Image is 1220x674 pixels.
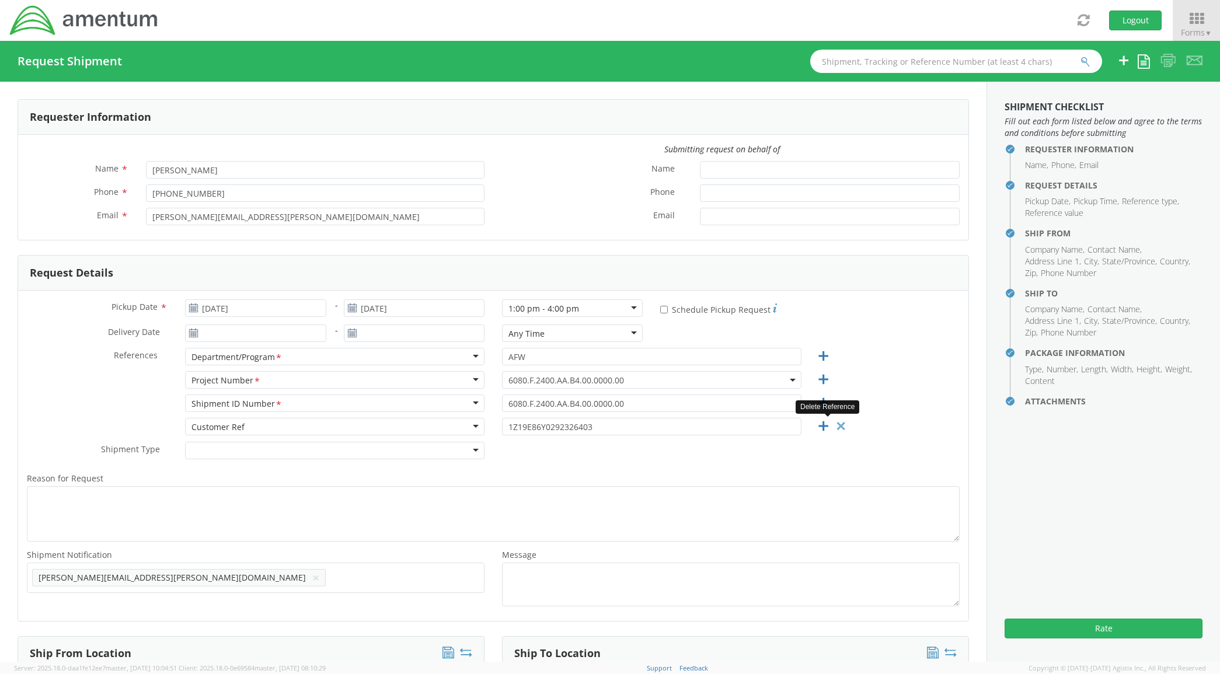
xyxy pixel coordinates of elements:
[1160,315,1190,327] li: Country
[1087,303,1142,315] li: Contact Name
[27,473,103,484] span: Reason for Request
[1041,327,1096,338] li: Phone Number
[191,375,261,387] div: Project Number
[514,648,601,659] h3: Ship To Location
[1025,375,1055,387] li: Content
[1025,229,1202,238] h4: Ship From
[1025,364,1044,375] li: Type
[1081,364,1108,375] li: Length
[9,4,159,37] img: dyn-intl-logo-049831509241104b2a82.png
[1005,619,1202,638] button: Rate
[508,303,579,315] div: 1:00 pm - 4:00 pm
[114,350,158,361] span: References
[1205,28,1212,38] span: ▼
[1073,195,1119,207] li: Pickup Time
[1084,256,1099,267] li: City
[1025,267,1038,279] li: Zip
[27,549,112,560] span: Shipment Notification
[1079,159,1099,171] li: Email
[679,663,708,672] a: Feedback
[664,144,780,155] i: Submitting request on behalf of
[1041,267,1096,279] li: Phone Number
[1084,315,1099,327] li: City
[660,306,668,313] input: Schedule Pickup Request
[653,209,675,223] span: Email
[1109,11,1162,30] button: Logout
[660,302,777,316] label: Schedule Pickup Request
[796,400,859,414] div: Delete Reference
[1025,397,1202,406] h4: Attachments
[95,163,118,174] span: Name
[1025,159,1048,171] li: Name
[312,571,319,585] button: ×
[39,572,306,583] span: [PERSON_NAME][EMAIL_ADDRESS][PERSON_NAME][DOMAIN_NAME]
[30,267,113,279] h3: Request Details
[179,663,326,672] span: Client: 2025.18.0-0e69584
[1160,256,1190,267] li: Country
[1025,348,1202,357] h4: Package Information
[810,50,1102,73] input: Shipment, Tracking or Reference Number (at least 4 chars)
[1025,181,1202,190] h4: Request Details
[651,163,675,176] span: Name
[502,549,536,560] span: Message
[508,328,545,340] div: Any Time
[97,209,118,221] span: Email
[502,371,801,389] span: 6080.F.2400.AA.B4.00.0000.00
[1165,364,1192,375] li: Weight
[1137,364,1162,375] li: Height
[106,663,177,672] span: master, [DATE] 10:04:51
[1025,303,1085,315] li: Company Name
[101,443,160,457] span: Shipment Type
[111,301,158,312] span: Pickup Date
[1111,364,1134,375] li: Width
[1025,145,1202,153] h4: Requester Information
[1102,256,1157,267] li: State/Province
[1051,159,1076,171] li: Phone
[30,111,151,123] h3: Requester Information
[255,663,326,672] span: master, [DATE] 08:10:29
[1102,315,1157,327] li: State/Province
[1025,207,1083,219] li: Reference value
[14,663,177,672] span: Server: 2025.18.0-daa1fe12ee7
[191,421,245,433] div: Customer Ref
[1005,102,1202,113] h3: Shipment Checklist
[1025,256,1081,267] li: Address Line 1
[18,55,122,68] h4: Request Shipment
[1025,244,1085,256] li: Company Name
[650,186,675,200] span: Phone
[191,398,283,410] div: Shipment ID Number
[1025,289,1202,298] h4: Ship To
[1005,116,1202,139] span: Fill out each form listed below and agree to the terms and conditions before submitting
[1025,327,1038,338] li: Zip
[94,186,118,197] span: Phone
[108,326,160,340] span: Delivery Date
[30,648,131,659] h3: Ship From Location
[1181,27,1212,38] span: Forms
[1029,663,1206,673] span: Copyright © [DATE]-[DATE] Agistix Inc., All Rights Reserved
[508,375,795,386] span: 6080.F.2400.AA.B4.00.0000.00
[1047,364,1078,375] li: Number
[191,351,283,364] div: Department/Program
[1025,195,1071,207] li: Pickup Date
[647,663,672,672] a: Support
[1087,244,1142,256] li: Contact Name
[1122,195,1179,207] li: Reference type
[1025,315,1081,327] li: Address Line 1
